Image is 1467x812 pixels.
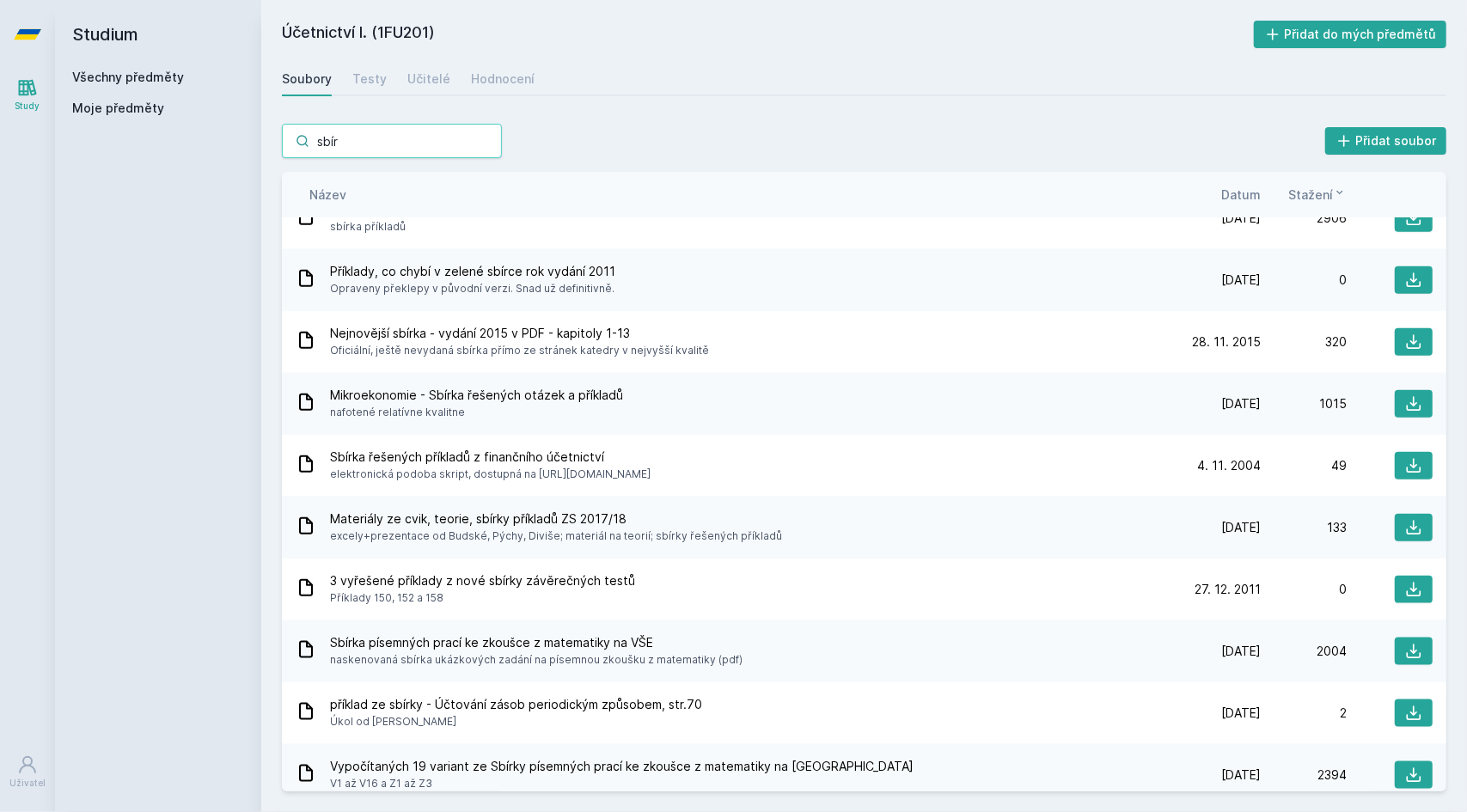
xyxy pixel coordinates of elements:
[1261,581,1347,598] div: 0
[330,589,635,607] span: Příklady 150, 152 a 158
[1221,519,1261,536] span: [DATE]
[1221,643,1261,660] span: [DATE]
[1254,21,1447,48] button: Přidat do mých předmětů
[352,62,387,96] a: Testy
[1261,395,1347,412] div: 1015
[330,387,623,404] span: Mikroekonomie - Sbírka řešených otázek a příkladů
[330,218,602,235] span: sbírka příkladů
[330,342,709,359] span: Oficiální, ještě nevydaná sbírka přímo ze stránek katedry v nejvyšší kvalitě
[1261,272,1347,289] div: 0
[330,263,615,280] span: Příklady, co chybí v zelené sbírce rok vydání 2011
[1261,705,1347,722] div: 2
[72,100,164,117] span: Moje předměty
[330,651,743,669] span: naskenovaná sbírka ukázkových zadání na písemnou zkoušku z matematiky (pdf)
[471,62,535,96] a: Hodnocení
[1288,186,1347,204] button: Stažení
[15,100,40,113] div: Study
[330,404,623,421] span: nafotené relatívne kvalitne
[3,746,52,798] a: Uživatel
[330,528,782,545] span: excely+prezentace od Budské, Pýchy, Diviše; materiál na teorií; sbírky řešených příkladů
[330,466,651,483] span: elektronická podoba skript, dostupná na [URL][DOMAIN_NAME]
[330,634,743,651] span: Sbírka písemných prací ke zkoušce z matematiky na VŠE
[330,713,702,730] span: Úkol od [PERSON_NAME]
[282,62,332,96] a: Soubory
[1221,705,1261,722] span: [DATE]
[282,21,1254,48] h2: Účetnictví I. (1FU201)
[1261,333,1347,351] div: 320
[330,758,914,775] span: Vypočítaných 19 variant ze Sbírky písemných prací ke zkoušce z matematiky na [GEOGRAPHIC_DATA]
[1195,581,1261,598] span: 27. 12. 2011
[1288,186,1333,204] span: Stažení
[1221,210,1261,227] span: [DATE]
[1325,127,1447,155] button: Přidat soubor
[407,70,450,88] div: Učitelé
[352,70,387,88] div: Testy
[330,510,782,528] span: Materiály ze cvik, teorie, sbírky příkladů ZS 2017/18
[330,696,702,713] span: příklad ze sbírky - Účtování zásob periodickým způsobem, str.70
[1221,395,1261,412] span: [DATE]
[330,325,709,342] span: Nejnovější sbírka - vydání 2015 v PDF - kapitoly 1-13
[1221,766,1261,784] span: [DATE]
[1261,210,1347,227] div: 2906
[330,775,914,792] span: V1 až V16 a Z1 až Z3
[471,70,535,88] div: Hodnocení
[3,69,52,121] a: Study
[1221,272,1261,289] span: [DATE]
[1261,519,1347,536] div: 133
[330,449,651,466] span: Sbírka řešených příkladů z finančního účetnictví
[1197,457,1261,474] span: 4. 11. 2004
[330,572,635,589] span: 3 vyřešené příklady z nové sbírky závěrečných testů
[1221,186,1261,204] button: Datum
[282,70,332,88] div: Soubory
[282,124,502,158] input: Hledej soubor
[1261,643,1347,660] div: 2004
[407,62,450,96] a: Učitelé
[1261,457,1347,474] div: 49
[1192,333,1261,351] span: 28. 11. 2015
[72,70,184,84] a: Všechny předměty
[1261,766,1347,784] div: 2394
[330,280,615,297] span: Opraveny překlepy v původní verzi. Snad už definitivně.
[9,777,46,790] div: Uživatel
[309,186,346,204] button: Název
